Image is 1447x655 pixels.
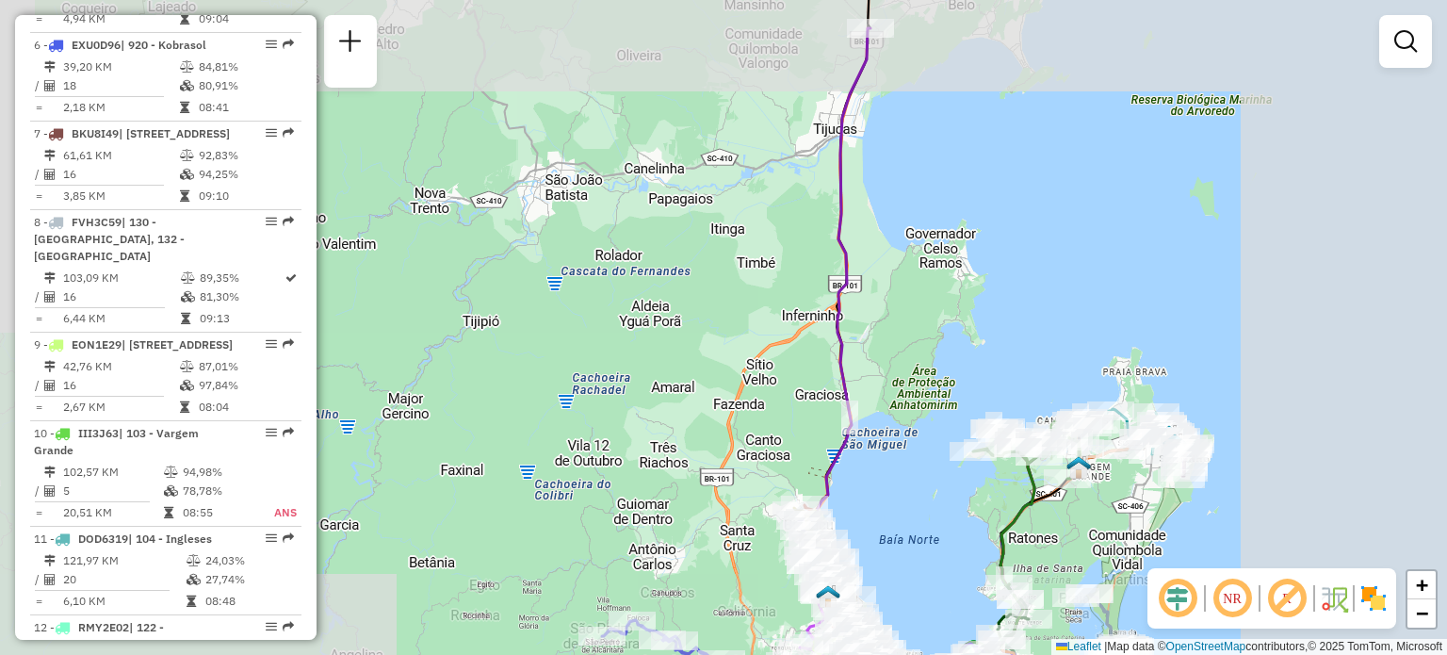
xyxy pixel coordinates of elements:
td: 84,81% [198,57,293,76]
td: = [34,398,43,417]
i: Distância Total [44,361,56,372]
td: 20 [62,570,186,589]
td: 81,30% [199,287,284,306]
td: = [34,187,43,205]
td: / [34,570,43,589]
span: | 104 - Ingleses [128,532,212,546]
td: 103,09 KM [62,269,180,287]
span: Exibir rótulo [1264,576,1309,621]
div: Map data © contributors,© 2025 TomTom, Microsoft [1051,639,1447,655]
i: Total de Atividades [44,574,56,585]
td: 97,84% [198,376,293,395]
i: Distância Total [44,61,56,73]
td: 16 [62,165,179,184]
span: EON1E29 [72,337,122,352]
em: Opções [266,427,277,438]
td: = [34,98,43,117]
i: % de utilização do peso [180,150,194,161]
i: Distância Total [44,272,56,284]
span: 9 - [34,337,233,352]
td: 78,78% [182,482,254,500]
td: 94,98% [182,463,254,482]
td: 20,51 KM [62,503,163,522]
i: Total de Atividades [44,80,56,91]
i: Distância Total [44,555,56,566]
em: Rota exportada [283,127,294,139]
td: = [34,592,43,611]
span: Ocultar deslocamento [1155,576,1200,621]
a: Exibir filtros [1387,23,1424,60]
td: 09:10 [198,187,293,205]
i: Tempo total em rota [180,190,189,202]
img: 2311 - Warecloud Vargem do Bom Jesus [1162,433,1187,457]
i: % de utilização do peso [187,555,201,566]
span: EXU0D96 [72,38,121,52]
i: Tempo total em rota [187,596,196,607]
img: FAD - Vargem Grande [1066,455,1091,480]
td: = [34,503,43,522]
span: − [1416,601,1428,625]
span: | 103 - Vargem Grande [34,426,199,457]
span: | [STREET_ADDRESS] [122,337,233,352]
a: Zoom out [1407,599,1436,628]
td: 92,83% [198,146,293,165]
em: Rota exportada [283,532,294,544]
span: 10 - [34,426,199,457]
i: Distância Total [44,467,56,478]
i: % de utilização do peso [164,467,178,478]
span: 7 - [34,126,230,140]
em: Rota exportada [283,39,294,50]
em: Opções [266,338,277,350]
td: = [34,309,43,328]
i: Tempo total em rota [180,401,189,413]
i: % de utilização da cubagem [180,169,194,180]
span: + [1416,573,1428,597]
td: 6,10 KM [62,592,186,611]
em: Rota exportada [283,621,294,632]
td: 24,03% [204,551,294,570]
span: FVH3C59 [72,215,122,229]
td: 08:04 [198,398,293,417]
td: 16 [62,287,180,306]
span: 8 - [34,215,185,263]
i: Distância Total [44,150,56,161]
span: | [STREET_ADDRESS] [119,126,230,140]
td: 87,01% [198,357,293,376]
i: % de utilização do peso [181,272,195,284]
em: Opções [266,532,277,544]
a: Nova sessão e pesquisa [332,23,369,65]
img: PA Ilha [1157,424,1181,449]
td: 42,76 KM [62,357,179,376]
i: % de utilização do peso [180,361,194,372]
td: 89,35% [199,269,284,287]
td: / [34,165,43,184]
i: % de utilização do peso [180,61,194,73]
td: 2,18 KM [62,98,179,117]
span: 11 - [34,532,212,546]
span: | 920 - Kobrasol [121,38,206,52]
td: 121,97 KM [62,551,186,570]
img: Exibir/Ocultar setores [1358,583,1389,614]
td: 08:41 [198,98,293,117]
a: Zoom in [1407,571,1436,599]
em: Opções [266,127,277,139]
span: RMY2E02 [78,620,129,634]
i: Tempo total em rota [180,102,189,113]
td: 5 [62,482,163,500]
span: BKU8I49 [72,126,119,140]
i: Tempo total em rota [164,507,173,518]
i: % de utilização da cubagem [180,80,194,91]
i: % de utilização da cubagem [181,291,195,303]
td: 61,61 KM [62,146,179,165]
td: 16 [62,376,179,395]
em: Opções [266,39,277,50]
i: Total de Atividades [44,380,56,391]
span: Ocultar NR [1210,576,1255,621]
td: 08:55 [182,503,254,522]
i: % de utilização da cubagem [180,380,194,391]
td: 27,74% [204,570,294,589]
td: 39,20 KM [62,57,179,76]
td: / [34,482,43,500]
td: ANS [254,503,298,522]
td: / [34,76,43,95]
